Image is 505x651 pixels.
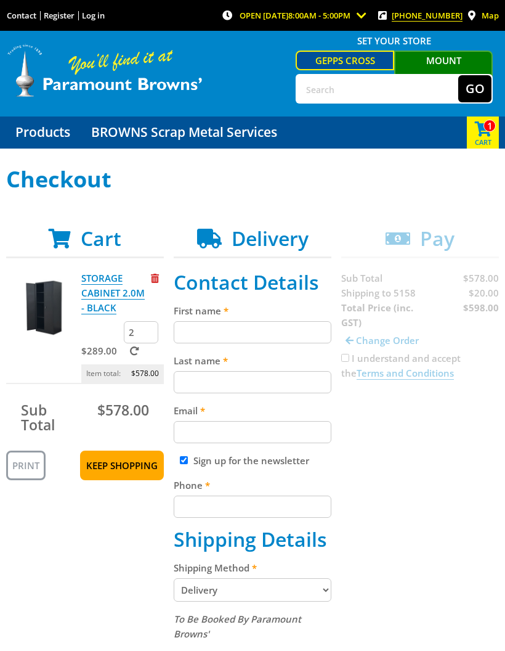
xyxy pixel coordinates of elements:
[193,454,309,467] label: Sign up for the newsletter
[288,10,350,21] span: 8:00am - 5:00pm
[174,303,331,318] label: First name
[174,560,331,575] label: Shipping Method
[82,10,105,21] a: Log in
[6,451,46,480] a: Print
[81,272,145,314] a: STORAGE CABINET 2.0M - BLACK
[174,371,331,393] input: Please enter your last name.
[174,321,331,343] input: Please enter your first name.
[6,43,203,98] img: Paramount Browns'
[6,117,79,149] a: Go to the Products page
[174,403,331,418] label: Email
[7,10,36,21] a: Go to the Contact page
[240,10,350,21] span: OPEN [DATE]
[81,343,121,358] p: $289.00
[44,10,75,21] a: Go to the registration page
[174,578,331,602] select: Please select a shipping method.
[174,271,331,294] h2: Contact Details
[458,75,491,102] button: Go
[394,51,493,88] a: Mount [PERSON_NAME]
[6,271,80,345] img: STORAGE CABINET 2.0M - BLACK
[467,117,499,149] div: Cart
[174,496,331,518] input: Please enter your telephone number.
[151,272,159,284] a: Remove from cart
[174,353,331,368] label: Last name
[296,32,493,49] span: Set your store
[81,225,121,252] span: Cart
[296,51,394,70] a: Gepps Cross
[97,400,149,420] span: $578.00
[174,613,301,640] em: To Be Booked By Paramount Browns'
[21,400,55,435] span: Sub Total
[82,117,286,149] a: Go to the BROWNS Scrap Metal Services page
[131,364,159,383] span: $578.00
[174,478,331,493] label: Phone
[297,75,458,102] input: Search
[81,364,164,383] p: Item total:
[80,451,164,480] a: Keep Shopping
[483,120,496,132] span: 1
[174,421,331,443] input: Please enter your email address.
[174,528,331,551] h2: Shipping Details
[6,167,499,192] h1: Checkout
[232,225,309,252] span: Delivery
